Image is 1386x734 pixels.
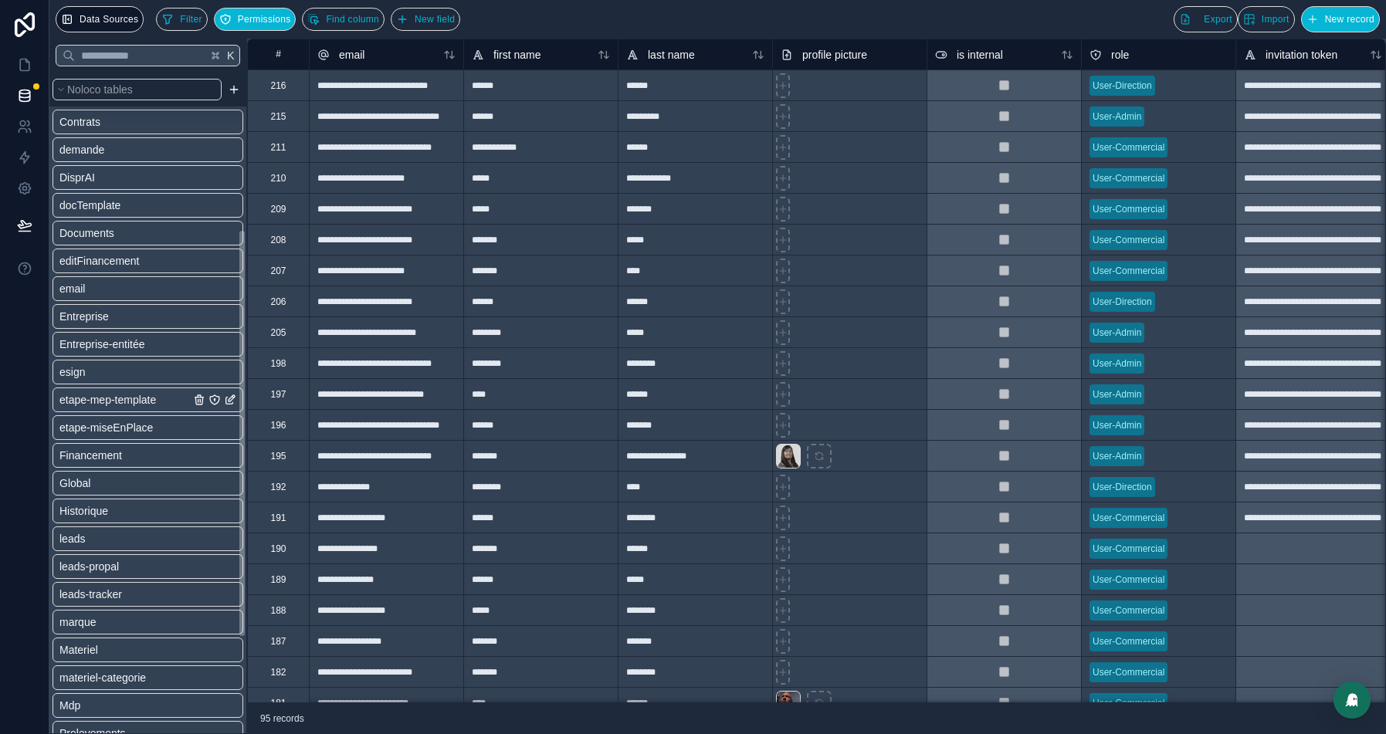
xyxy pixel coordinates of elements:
span: Materiel [59,642,98,658]
div: etape-miseEnPlace [53,415,243,440]
span: New field [415,14,455,25]
span: New record [1325,14,1374,25]
div: leads-tracker [53,582,243,607]
span: demande [59,142,104,157]
button: Data Sources [56,6,144,32]
div: Open Intercom Messenger [1333,682,1371,719]
span: Documents [59,225,114,241]
div: 188 [270,604,286,617]
div: Entreprise-entitée [53,332,243,357]
div: User-Commercial [1093,511,1164,525]
div: Entreprise [53,304,243,329]
span: email [339,47,364,63]
div: User-Admin [1093,449,1141,463]
button: Noloco tables [53,79,222,100]
div: # [259,49,297,60]
div: 195 [270,450,286,462]
span: Data Sources [80,14,138,25]
span: 95 records [260,712,304,725]
button: Permissions [214,8,297,31]
div: User-Commercial [1093,696,1164,710]
span: etape-miseEnPlace [59,420,153,435]
span: Historique [59,503,108,519]
span: esign [59,364,85,380]
span: marque [59,614,96,630]
div: 189 [270,573,286,586]
div: 211 [270,141,286,154]
span: leads [59,531,85,546]
span: Global [59,475,90,491]
div: 191 [270,512,286,524]
span: profile picture [802,47,867,63]
span: docTemplate [59,198,120,213]
div: marque [53,610,243,634]
span: Entreprise [59,309,109,324]
button: Filter [156,8,207,31]
div: 216 [270,79,286,92]
div: User-Direction [1093,295,1152,309]
div: editFinancement [53,249,243,273]
div: docTemplate [53,193,243,218]
span: Noloco tables [67,82,133,97]
div: User-Admin [1093,357,1141,370]
div: Mdp [53,693,243,718]
div: 198 [270,357,286,370]
div: etape-mep-template [53,387,243,412]
span: Filter [180,14,202,25]
div: 209 [270,203,286,215]
div: User-Admin [1093,418,1141,432]
button: Export [1174,6,1237,32]
div: Contrats [53,110,243,134]
span: etape-mep-template [59,392,156,408]
span: first name [493,47,541,63]
div: User-Commercial [1093,573,1164,587]
div: 197 [270,388,286,401]
span: is internal [957,47,1003,63]
div: User-Commercial [1093,171,1164,185]
button: Import [1238,6,1295,32]
a: New record [1295,6,1380,32]
div: Financement [53,443,243,468]
a: Permissions [214,8,303,31]
div: User-Direction [1093,79,1152,93]
div: email [53,276,243,301]
div: Documents [53,221,243,245]
span: last name [648,47,695,63]
div: User-Commercial [1093,604,1164,617]
span: Mdp [59,698,80,713]
div: User-Admin [1093,110,1141,123]
div: 190 [270,543,286,555]
span: Contrats [59,114,100,130]
div: 181 [270,697,286,709]
div: 207 [270,265,286,277]
div: Materiel [53,638,243,662]
div: User-Direction [1093,480,1152,494]
div: DisprAI [53,165,243,190]
div: User-Commercial [1093,542,1164,556]
button: New field [391,8,460,31]
div: esign [53,360,243,384]
button: New record [1301,6,1380,32]
div: 192 [270,481,286,493]
span: Find column [326,14,379,25]
div: leads [53,526,243,551]
div: 215 [270,110,286,123]
span: K [225,50,236,61]
div: 206 [270,296,286,308]
div: 182 [270,666,286,678]
div: User-Commercial [1093,202,1164,216]
div: User-Commercial [1093,264,1164,278]
span: leads-tracker [59,587,122,602]
div: User-Admin [1093,326,1141,340]
span: invitation token [1266,47,1337,63]
span: Permissions [238,14,291,25]
span: email [59,281,85,296]
div: materiel-categorie [53,665,243,690]
div: 208 [270,234,286,246]
span: Entreprise-entitée [59,337,145,352]
span: role [1111,47,1129,63]
div: 187 [270,635,286,648]
div: User-Commercial [1093,665,1164,679]
span: Import [1262,14,1289,25]
span: materiel-categorie [59,670,146,685]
